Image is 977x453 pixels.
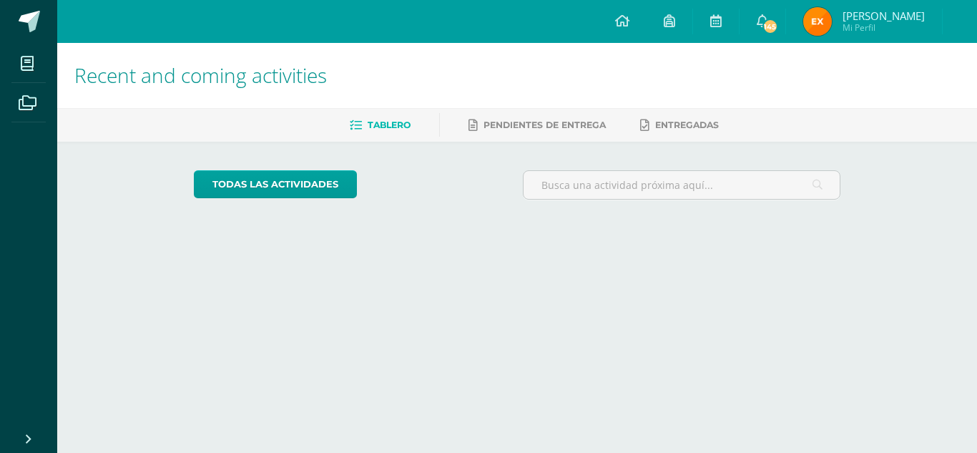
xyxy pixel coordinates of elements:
[803,7,832,36] img: ec9058e119db4a565bf1c70325520aa2.png
[194,170,357,198] a: todas las Actividades
[368,120,411,130] span: Tablero
[350,114,411,137] a: Tablero
[640,114,719,137] a: Entregadas
[468,114,606,137] a: Pendientes de entrega
[655,120,719,130] span: Entregadas
[74,62,327,89] span: Recent and coming activities
[843,9,925,23] span: [PERSON_NAME]
[524,171,840,199] input: Busca una actividad próxima aquí...
[843,21,925,34] span: Mi Perfil
[762,19,778,34] span: 145
[483,120,606,130] span: Pendientes de entrega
